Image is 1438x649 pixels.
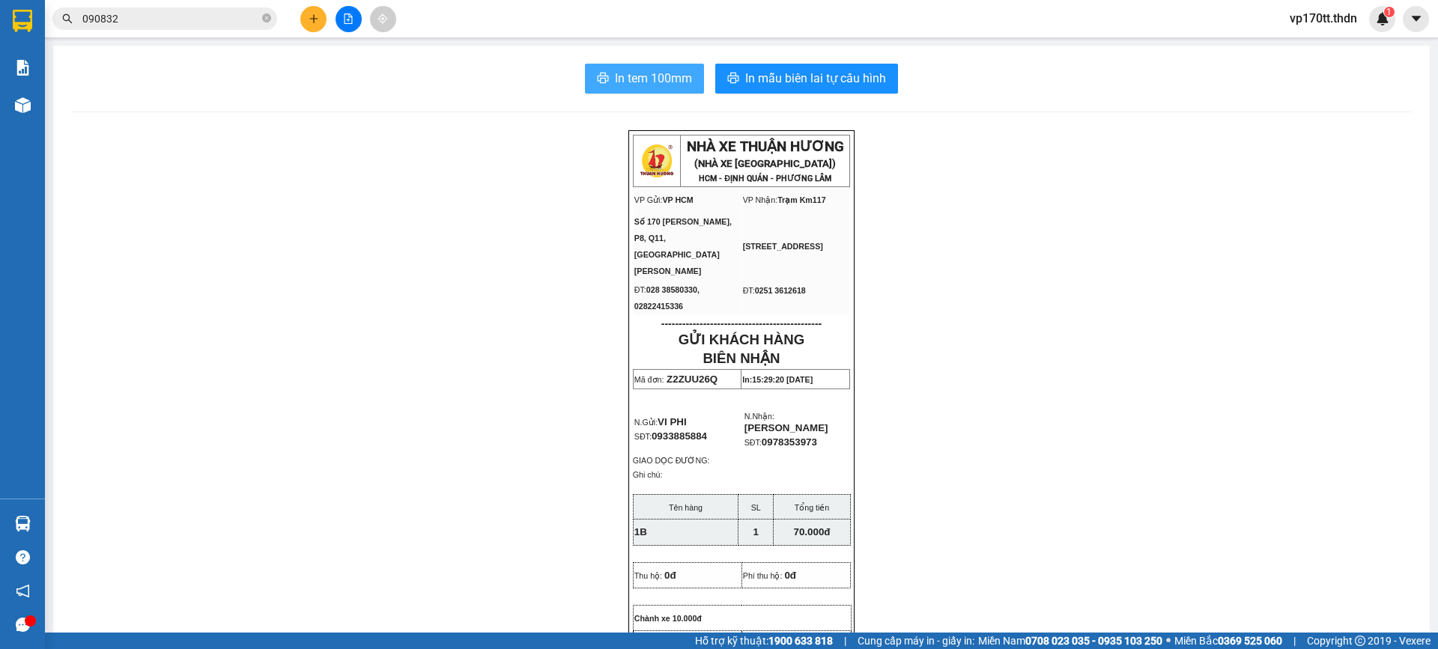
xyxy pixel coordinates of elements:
span: search [62,13,73,24]
strong: 0369 525 060 [1218,635,1282,647]
sup: 1 [1384,7,1395,17]
span: SL [751,503,761,512]
strong: HCM - ĐỊNH QUÁN - PHƯƠNG LÂM [699,174,831,183]
span: printer [727,72,739,86]
span: VP HCM [34,61,65,70]
strong: (NHÀ XE [GEOGRAPHIC_DATA]) [65,27,207,38]
span: question-circle [16,550,30,564]
span: VP Nhận: [743,195,778,204]
span: VP Gửi: [634,195,663,204]
span: Số 170 [PERSON_NAME], P8, Q11, [GEOGRAPHIC_DATA][PERSON_NAME] [6,79,103,116]
span: Mã đơn: [634,375,664,384]
span: 0đ [784,570,796,581]
span: close-circle [262,13,271,22]
button: plus [300,6,327,32]
span: N.Gửi: [634,418,687,427]
img: warehouse-icon [15,516,31,531]
span: Tên hàng [669,503,703,512]
span: 0đ [664,570,676,581]
button: file-add [336,6,362,32]
span: Tổng tiền [795,503,830,512]
span: N.Nhận: [744,412,774,421]
img: logo [10,10,47,48]
span: 1B [634,526,647,537]
span: plus [309,13,319,24]
strong: NHÀ XE THUẬN HƯƠNG [687,138,844,155]
span: | [844,633,846,649]
span: 0251 3612618 [755,286,806,295]
span: aim [377,13,388,24]
span: 1 [1386,7,1392,17]
span: message [16,618,30,632]
button: printerIn mẫu biên lai tự cấu hình [715,64,898,94]
span: In: [742,375,813,384]
span: VP Nhận: [114,61,149,70]
strong: NHÀ XE THUẬN HƯƠNG [57,8,214,25]
span: | [1293,633,1296,649]
span: In mẫu biên lai tự cấu hình [745,69,886,88]
input: Tìm tên, số ĐT hoặc mã đơn [82,10,259,27]
img: logo [638,142,676,180]
span: Miền Nam [978,633,1162,649]
strong: 0708 023 035 - 0935 103 250 [1025,635,1162,647]
strong: GỬI KHÁCH HÀNG [679,332,804,347]
img: icon-new-feature [1376,12,1389,25]
button: printerIn tem 100mm [585,64,704,94]
span: Chành xe 10.000đ [634,614,702,623]
span: SĐT: [634,432,707,441]
span: Z2ZUU26Q [667,374,718,385]
span: VP Gửi: [6,61,34,70]
strong: HCM - ĐỊNH QUÁN - PHƯƠNG LÂM [70,40,202,50]
span: VI PHI [658,416,687,427]
span: 028 38580330, 02822415336 [634,285,700,311]
span: notification [16,584,30,598]
img: solution-icon [15,60,31,76]
span: Miền Bắc [1174,633,1282,649]
span: Hỗ trợ kỹ thuật: [695,633,833,649]
span: 15:29:20 [DATE] [752,375,813,384]
span: printer [597,72,609,86]
span: vp170tt.thdn [1278,9,1369,28]
span: ĐT: [634,285,646,294]
span: [STREET_ADDRESS] [114,93,194,102]
span: 0933885884 [652,430,707,442]
span: copyright [1355,636,1365,646]
span: Thu hộ: [634,571,662,580]
img: warehouse-icon [15,97,31,113]
button: aim [370,6,396,32]
span: ĐT: [743,286,755,295]
span: file-add [343,13,354,24]
span: ⚪️ [1166,638,1171,644]
span: [PERSON_NAME] [744,422,828,433]
span: Trạm Km117 [148,61,196,70]
span: In tem 100mm [615,69,692,88]
span: 1 [753,526,758,537]
strong: BIÊN NHẬN [703,350,780,366]
span: Phí thu hộ: [743,571,783,580]
span: caret-down [1410,12,1423,25]
span: Ghi chú: [633,470,663,479]
span: close-circle [262,12,271,26]
span: [STREET_ADDRESS] [743,242,823,251]
span: 70.000đ [794,526,831,537]
strong: (NHÀ XE [GEOGRAPHIC_DATA]) [694,158,836,169]
span: ---------------------------------------------- [661,317,822,329]
span: VP HCM [662,195,693,204]
button: caret-down [1403,6,1429,32]
span: SĐT: [744,438,762,447]
span: GIAO DỌC ĐƯỜNG: [633,456,710,465]
span: Cung cấp máy in - giấy in: [858,633,974,649]
span: Trạm Km117 [777,195,825,204]
span: Số 170 [PERSON_NAME], P8, Q11, [GEOGRAPHIC_DATA][PERSON_NAME] [634,217,732,275]
img: logo-vxr [13,10,32,32]
span: 0978353973 [762,436,817,448]
strong: 1900 633 818 [768,635,833,647]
